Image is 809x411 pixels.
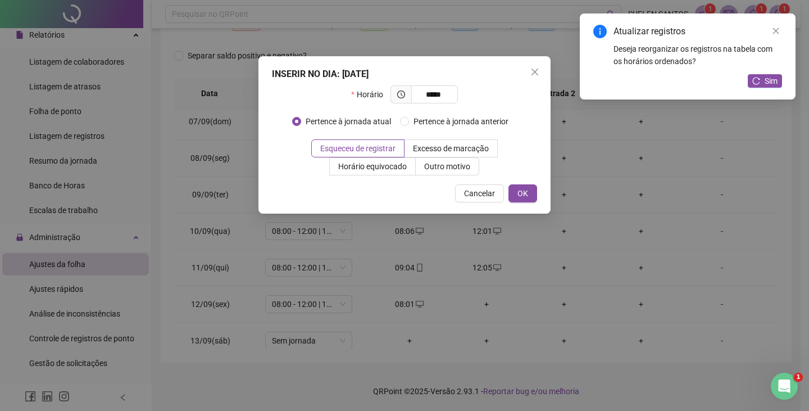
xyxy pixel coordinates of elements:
[517,187,528,200] span: OK
[301,115,396,128] span: Pertence à jornada atual
[320,144,396,153] span: Esqueceu de registrar
[526,63,544,81] button: Close
[508,184,537,202] button: OK
[455,184,504,202] button: Cancelar
[613,25,782,38] div: Atualizar registros
[765,75,778,87] span: Sim
[272,67,537,81] div: INSERIR NO DIA : [DATE]
[397,91,405,98] span: clock-circle
[613,43,782,67] div: Deseja reorganizar os registros na tabela com os horários ordenados?
[464,187,495,200] span: Cancelar
[748,74,782,88] button: Sim
[770,25,782,37] a: Close
[530,67,539,76] span: close
[351,85,390,103] label: Horário
[794,373,803,382] span: 1
[413,144,489,153] span: Excesso de marcação
[772,27,780,35] span: close
[338,162,407,171] span: Horário equivocado
[593,25,607,38] span: info-circle
[409,115,513,128] span: Pertence à jornada anterior
[424,162,470,171] span: Outro motivo
[771,373,798,400] iframe: Intercom live chat
[752,77,760,85] span: reload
